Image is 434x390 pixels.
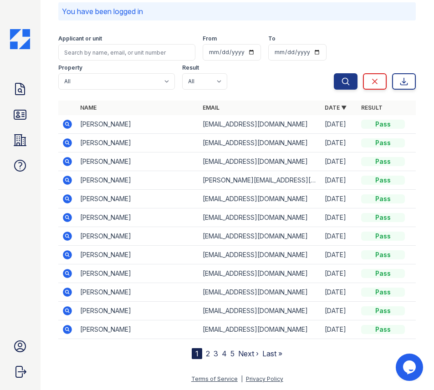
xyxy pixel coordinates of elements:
[206,349,210,358] a: 2
[10,29,30,49] img: CE_Icon_Blue-c292c112584629df590d857e76928e9f676e5b41ef8f769ba2f05ee15b207248.png
[199,283,321,302] td: [EMAIL_ADDRESS][DOMAIN_NAME]
[325,104,347,111] a: Date ▼
[361,157,405,166] div: Pass
[77,152,199,171] td: [PERSON_NAME]
[361,138,405,147] div: Pass
[321,264,357,283] td: [DATE]
[77,320,199,339] td: [PERSON_NAME]
[361,306,405,315] div: Pass
[203,104,220,111] a: Email
[321,320,357,339] td: [DATE]
[199,246,321,264] td: [EMAIL_ADDRESS][DOMAIN_NAME]
[361,325,405,334] div: Pass
[77,246,199,264] td: [PERSON_NAME]
[361,213,405,222] div: Pass
[321,190,357,208] td: [DATE]
[77,283,199,302] td: [PERSON_NAME]
[361,176,405,185] div: Pass
[199,302,321,320] td: [EMAIL_ADDRESS][DOMAIN_NAME]
[321,208,357,227] td: [DATE]
[262,349,282,358] a: Last »
[58,64,82,71] label: Property
[199,208,321,227] td: [EMAIL_ADDRESS][DOMAIN_NAME]
[199,115,321,134] td: [EMAIL_ADDRESS][DOMAIN_NAME]
[321,134,357,152] td: [DATE]
[199,190,321,208] td: [EMAIL_ADDRESS][DOMAIN_NAME]
[361,288,405,297] div: Pass
[199,264,321,283] td: [EMAIL_ADDRESS][DOMAIN_NAME]
[321,115,357,134] td: [DATE]
[321,246,357,264] td: [DATE]
[321,152,357,171] td: [DATE]
[80,104,97,111] a: Name
[321,302,357,320] td: [DATE]
[321,227,357,246] td: [DATE]
[199,171,321,190] td: [PERSON_NAME][EMAIL_ADDRESS][DOMAIN_NAME]
[77,190,199,208] td: [PERSON_NAME]
[199,152,321,171] td: [EMAIL_ADDRESS][DOMAIN_NAME]
[77,171,199,190] td: [PERSON_NAME]
[396,354,425,381] iframe: chat widget
[246,375,283,382] a: Privacy Policy
[230,349,235,358] a: 5
[182,64,199,71] label: Result
[77,264,199,283] td: [PERSON_NAME]
[203,35,217,42] label: From
[321,171,357,190] td: [DATE]
[77,134,199,152] td: [PERSON_NAME]
[199,134,321,152] td: [EMAIL_ADDRESS][DOMAIN_NAME]
[77,115,199,134] td: [PERSON_NAME]
[321,283,357,302] td: [DATE]
[222,349,227,358] a: 4
[77,302,199,320] td: [PERSON_NAME]
[58,35,102,42] label: Applicant or unit
[62,6,412,17] p: You have been logged in
[192,348,202,359] div: 1
[361,232,405,241] div: Pass
[361,269,405,278] div: Pass
[77,208,199,227] td: [PERSON_NAME]
[199,227,321,246] td: [EMAIL_ADDRESS][DOMAIN_NAME]
[58,44,195,61] input: Search by name, email, or unit number
[361,120,405,129] div: Pass
[214,349,218,358] a: 3
[361,194,405,203] div: Pass
[361,104,383,111] a: Result
[361,250,405,259] div: Pass
[268,35,276,42] label: To
[238,349,259,358] a: Next ›
[191,375,238,382] a: Terms of Service
[77,227,199,246] td: [PERSON_NAME]
[241,375,243,382] div: |
[199,320,321,339] td: [EMAIL_ADDRESS][DOMAIN_NAME]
